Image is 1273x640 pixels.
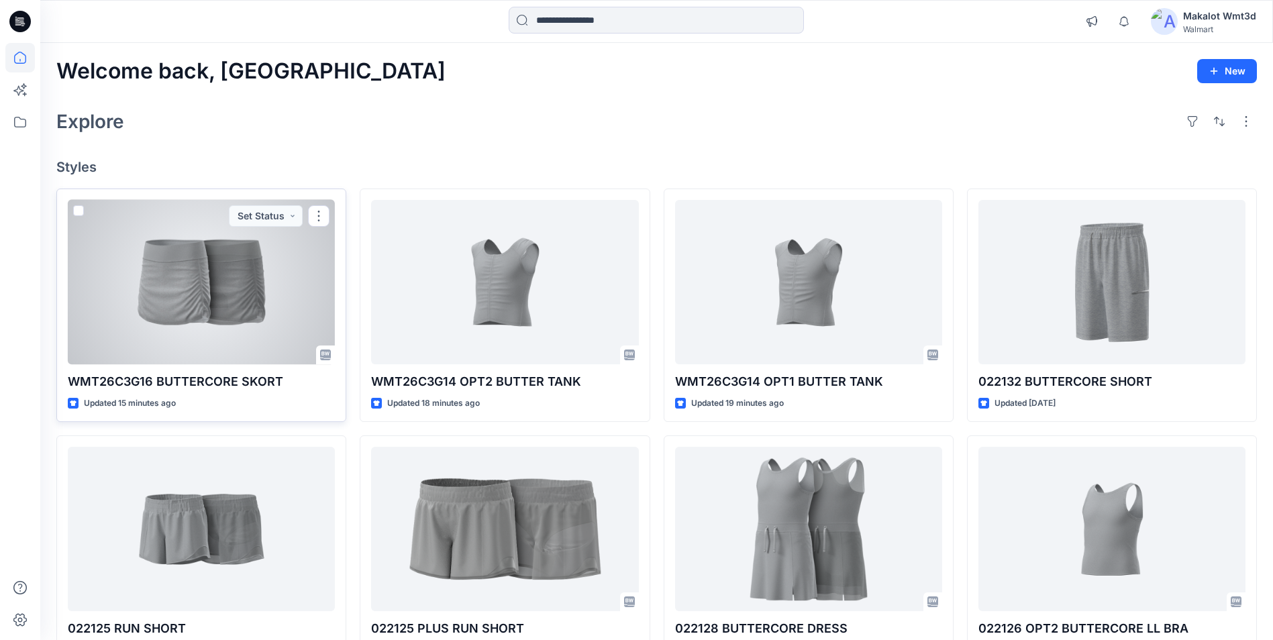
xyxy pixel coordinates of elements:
[978,372,1245,391] p: 022132 BUTTERCORE SHORT
[84,396,176,411] p: Updated 15 minutes ago
[56,159,1257,175] h4: Styles
[1151,8,1178,35] img: avatar
[371,447,638,611] a: 022125 PLUS RUN SHORT
[978,619,1245,638] p: 022126 OPT2 BUTTERCORE LL BRA
[68,372,335,391] p: WMT26C3G16 BUTTERCORE SKORT
[1197,59,1257,83] button: New
[56,111,124,132] h2: Explore
[387,396,480,411] p: Updated 18 minutes ago
[995,396,1056,411] p: Updated [DATE]
[68,447,335,611] a: 022125 RUN SHORT
[371,372,638,391] p: WMT26C3G14 OPT2 BUTTER TANK
[1183,8,1256,24] div: Makalot Wmt3d
[978,200,1245,364] a: 022132 BUTTERCORE SHORT
[675,447,942,611] a: 022128 BUTTERCORE DRESS
[371,619,638,638] p: 022125 PLUS RUN SHORT
[675,200,942,364] a: WMT26C3G14 OPT1 BUTTER TANK
[978,447,1245,611] a: 022126 OPT2 BUTTERCORE LL BRA
[1183,24,1256,34] div: Walmart
[675,619,942,638] p: 022128 BUTTERCORE DRESS
[68,619,335,638] p: 022125 RUN SHORT
[691,396,784,411] p: Updated 19 minutes ago
[371,200,638,364] a: WMT26C3G14 OPT2 BUTTER TANK
[56,59,446,84] h2: Welcome back, [GEOGRAPHIC_DATA]
[675,372,942,391] p: WMT26C3G14 OPT1 BUTTER TANK
[68,200,335,364] a: WMT26C3G16 BUTTERCORE SKORT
